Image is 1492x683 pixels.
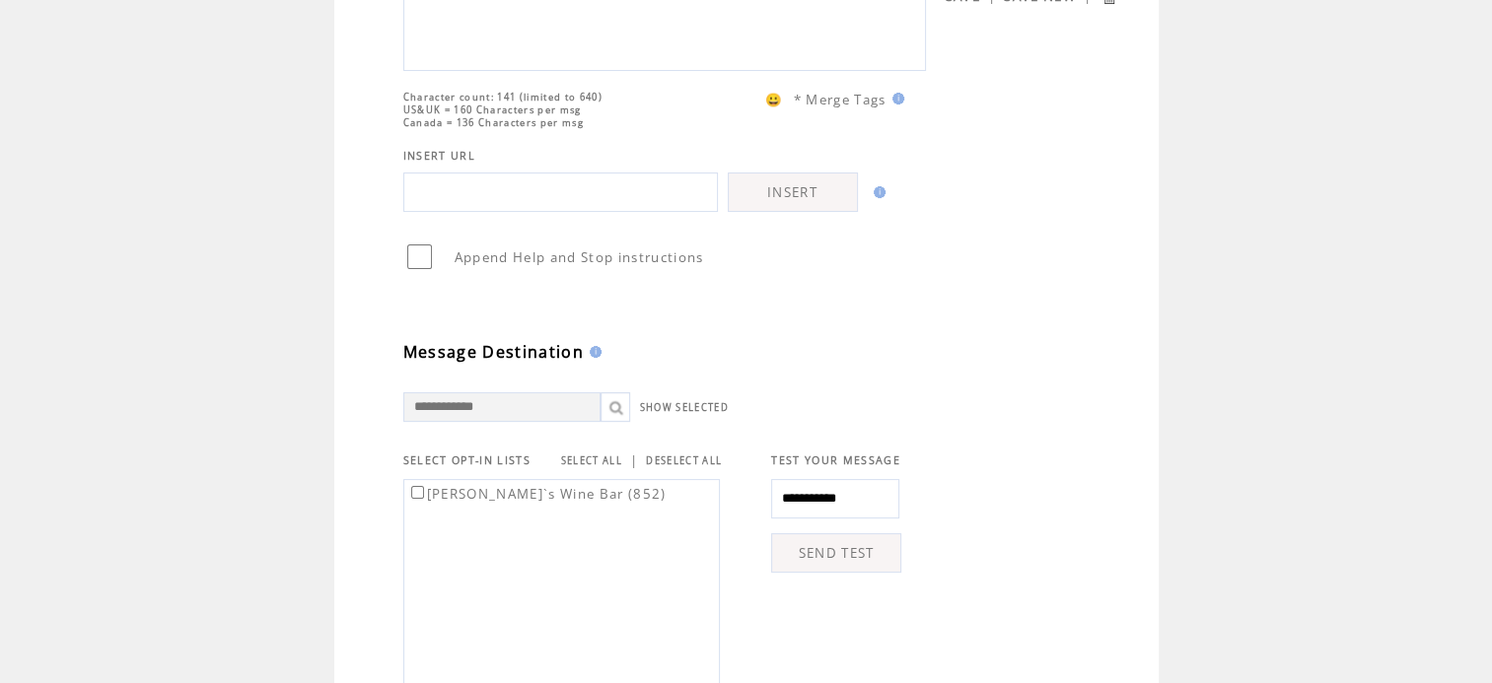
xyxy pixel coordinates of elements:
span: INSERT URL [403,149,475,163]
input: [PERSON_NAME]`s Wine Bar (852) [411,486,424,499]
img: help.gif [868,186,886,198]
span: US&UK = 160 Characters per msg [403,103,582,116]
span: 😀 [765,91,783,108]
a: INSERT [728,172,858,212]
span: Character count: 141 (limited to 640) [403,91,603,103]
a: DESELECT ALL [646,454,722,467]
span: | [630,451,638,469]
span: SELECT OPT-IN LISTS [403,453,531,467]
label: [PERSON_NAME]`s Wine Bar (852) [407,485,667,503]
span: TEST YOUR MESSAGE [771,453,900,467]
span: Canada = 136 Characters per msg [403,116,584,129]
span: Append Help and Stop instructions [455,248,704,266]
span: * Merge Tags [794,91,887,108]
span: Message Destination [403,341,584,363]
a: SELECT ALL [561,454,622,467]
img: help.gif [584,346,602,358]
img: help.gif [887,93,904,104]
a: SHOW SELECTED [640,401,729,414]
a: SEND TEST [771,533,901,573]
